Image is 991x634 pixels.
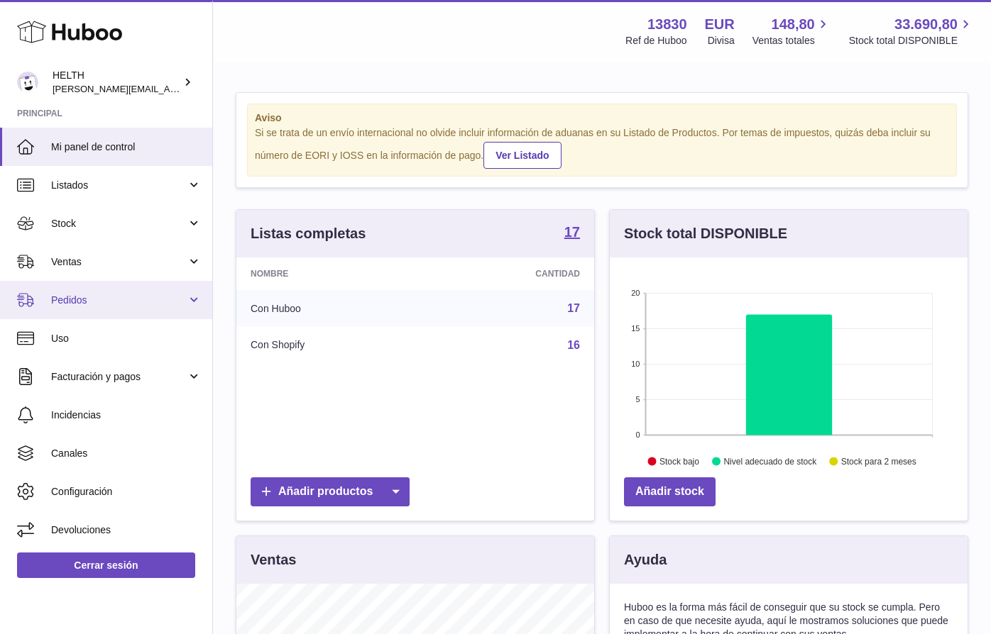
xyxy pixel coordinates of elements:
span: [PERSON_NAME][EMAIL_ADDRESS][DOMAIN_NAME] [53,83,285,94]
th: Nombre [236,257,427,290]
strong: 13830 [647,15,687,34]
span: Pedidos [51,294,187,307]
text: 5 [635,395,640,404]
span: Canales [51,447,202,460]
text: 10 [631,360,640,368]
td: Con Shopify [236,327,427,364]
td: Con Huboo [236,290,427,327]
span: Devoluciones [51,523,202,537]
a: 16 [567,339,580,351]
th: Cantidad [427,257,594,290]
span: 33.690,80 [894,15,958,34]
text: Nivel adecuado de stock [723,456,817,466]
a: Ver Listado [483,142,561,169]
text: 0 [635,430,640,439]
div: Si se trata de un envío internacional no olvide incluir información de aduanas en su Listado de P... [255,126,949,169]
a: 17 [567,302,580,314]
h3: Ventas [251,550,296,569]
span: Stock total DISPONIBLE [849,34,974,48]
strong: Aviso [255,111,949,125]
h3: Listas completas [251,224,366,243]
text: Stock para 2 meses [841,456,916,466]
span: Stock [51,217,187,230]
strong: 17 [564,225,580,239]
span: Mi panel de control [51,140,202,154]
span: Configuración [51,485,202,499]
div: Ref de Huboo [625,34,686,48]
text: 15 [631,324,640,333]
a: 17 [564,225,580,242]
div: HELTH [53,69,180,96]
span: Facturación y pagos [51,370,187,384]
h3: Ayuda [624,550,667,569]
h3: Stock total DISPONIBLE [624,224,787,243]
span: Incidencias [51,408,202,422]
a: Añadir stock [624,477,716,506]
text: 20 [631,289,640,297]
span: 148,80 [772,15,815,34]
span: Uso [51,332,202,345]
a: 33.690,80 Stock total DISPONIBLE [849,15,974,48]
text: Stock bajo [659,456,699,466]
a: 148,80 Ventas totales [752,15,831,48]
div: Divisa [708,34,735,48]
span: Listados [51,179,187,192]
a: Cerrar sesión [17,552,195,578]
strong: EUR [705,15,735,34]
span: Ventas totales [752,34,831,48]
a: Añadir productos [251,477,410,506]
img: laura@helth.com [17,72,38,93]
span: Ventas [51,255,187,269]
